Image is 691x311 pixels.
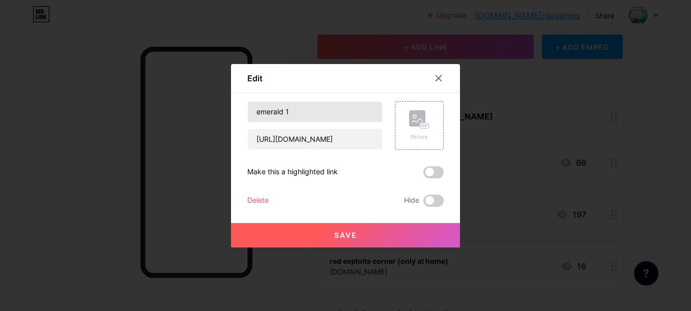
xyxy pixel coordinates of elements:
[334,231,357,239] span: Save
[248,129,382,149] input: URL
[247,195,269,207] div: Delete
[247,166,338,178] div: Make this a highlighted link
[404,195,419,207] span: Hide
[248,102,382,122] input: Title
[247,72,263,84] div: Edit
[409,133,429,141] div: Picture
[231,223,460,247] button: Save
